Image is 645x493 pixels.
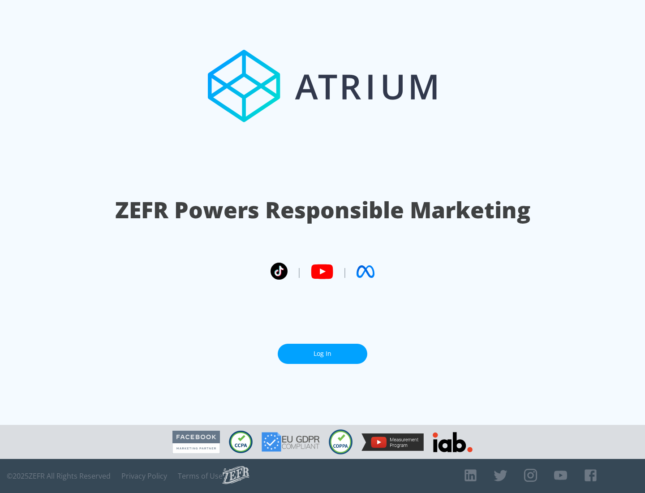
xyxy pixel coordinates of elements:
img: CCPA Compliant [229,431,253,453]
img: COPPA Compliant [329,429,353,454]
img: IAB [433,432,473,452]
a: Terms of Use [178,471,223,480]
span: | [297,265,302,278]
a: Privacy Policy [121,471,167,480]
span: © 2025 ZEFR All Rights Reserved [7,471,111,480]
img: Facebook Marketing Partner [172,431,220,454]
h1: ZEFR Powers Responsible Marketing [115,195,530,225]
span: | [342,265,348,278]
a: Log In [278,344,367,364]
img: GDPR Compliant [262,432,320,452]
img: YouTube Measurement Program [361,433,424,451]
